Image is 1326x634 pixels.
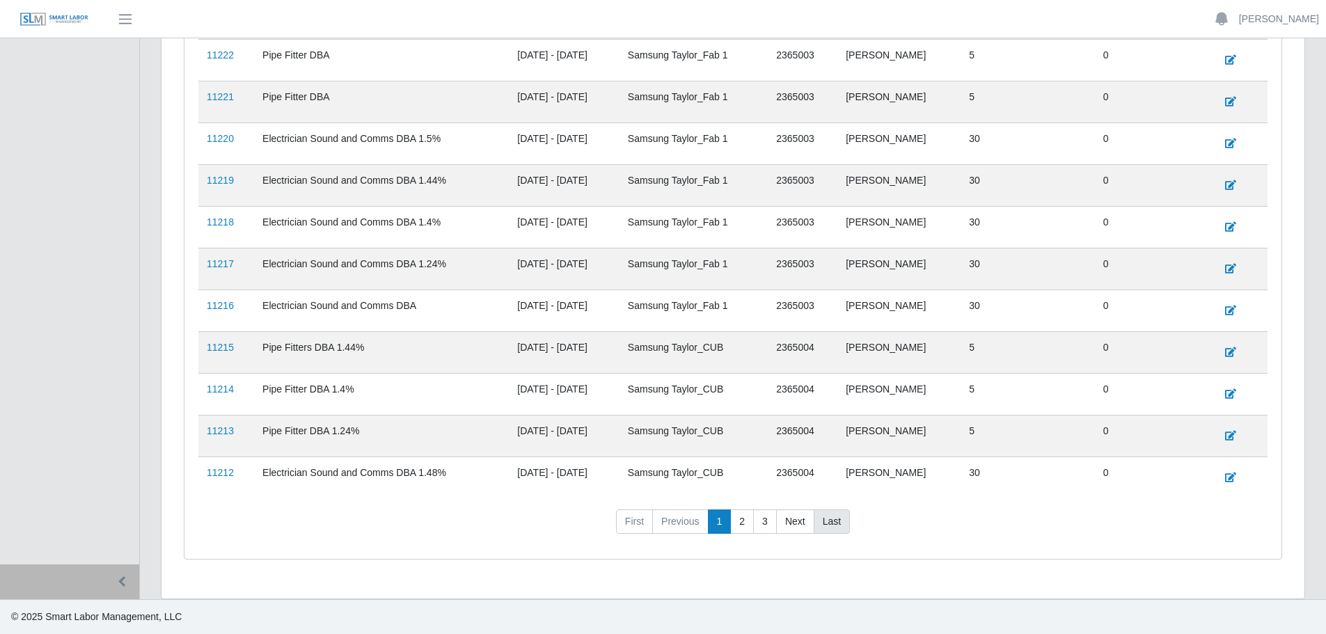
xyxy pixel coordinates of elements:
[19,12,89,27] img: SLM Logo
[509,457,619,498] td: [DATE] - [DATE]
[254,373,509,415] td: Pipe Fitter DBA 1.4%
[961,415,1095,457] td: 5
[619,206,768,248] td: Samsung Taylor_Fab 1
[1095,206,1208,248] td: 0
[11,611,182,622] span: © 2025 Smart Labor Management, LLC
[254,290,509,331] td: Electrician Sound and Comms DBA
[619,415,768,457] td: Samsung Taylor_CUB
[1095,164,1208,206] td: 0
[254,457,509,498] td: Electrician Sound and Comms DBA 1.48%
[776,509,814,534] a: Next
[837,39,961,81] td: [PERSON_NAME]
[730,509,754,534] a: 2
[207,467,234,478] a: 11212
[509,248,619,290] td: [DATE] - [DATE]
[837,457,961,498] td: [PERSON_NAME]
[768,122,837,164] td: 2365003
[837,164,961,206] td: [PERSON_NAME]
[207,258,234,269] a: 11217
[961,248,1095,290] td: 30
[961,206,1095,248] td: 30
[619,81,768,122] td: Samsung Taylor_Fab 1
[961,81,1095,122] td: 5
[509,373,619,415] td: [DATE] - [DATE]
[837,122,961,164] td: [PERSON_NAME]
[254,248,509,290] td: Electrician Sound and Comms DBA 1.24%
[768,290,837,331] td: 2365003
[768,39,837,81] td: 2365003
[207,49,234,61] a: 11222
[254,206,509,248] td: Electrician Sound and Comms DBA 1.4%
[207,175,234,186] a: 11219
[768,457,837,498] td: 2365004
[1239,12,1319,26] a: [PERSON_NAME]
[708,509,732,534] a: 1
[1095,331,1208,373] td: 0
[207,216,234,228] a: 11218
[619,457,768,498] td: Samsung Taylor_CUB
[837,206,961,248] td: [PERSON_NAME]
[619,373,768,415] td: Samsung Taylor_CUB
[254,331,509,373] td: Pipe Fitters DBA 1.44%
[961,290,1095,331] td: 30
[1095,290,1208,331] td: 0
[1095,248,1208,290] td: 0
[837,373,961,415] td: [PERSON_NAME]
[961,164,1095,206] td: 30
[837,290,961,331] td: [PERSON_NAME]
[509,415,619,457] td: [DATE] - [DATE]
[961,39,1095,81] td: 5
[961,373,1095,415] td: 5
[619,39,768,81] td: Samsung Taylor_Fab 1
[961,331,1095,373] td: 5
[207,91,234,102] a: 11221
[509,290,619,331] td: [DATE] - [DATE]
[1095,81,1208,122] td: 0
[254,415,509,457] td: Pipe Fitter DBA 1.24%
[1095,415,1208,457] td: 0
[837,81,961,122] td: [PERSON_NAME]
[509,331,619,373] td: [DATE] - [DATE]
[509,81,619,122] td: [DATE] - [DATE]
[1095,457,1208,498] td: 0
[619,122,768,164] td: Samsung Taylor_Fab 1
[207,425,234,436] a: 11213
[837,415,961,457] td: [PERSON_NAME]
[768,206,837,248] td: 2365003
[837,331,961,373] td: [PERSON_NAME]
[207,342,234,353] a: 11215
[961,122,1095,164] td: 30
[509,39,619,81] td: [DATE] - [DATE]
[619,164,768,206] td: Samsung Taylor_Fab 1
[254,39,509,81] td: Pipe Fitter DBA
[619,248,768,290] td: Samsung Taylor_Fab 1
[619,331,768,373] td: Samsung Taylor_CUB
[961,457,1095,498] td: 30
[198,509,1268,546] nav: pagination
[207,383,234,395] a: 11214
[509,122,619,164] td: [DATE] - [DATE]
[768,81,837,122] td: 2365003
[509,164,619,206] td: [DATE] - [DATE]
[768,415,837,457] td: 2365004
[768,331,837,373] td: 2365004
[768,373,837,415] td: 2365004
[753,509,777,534] a: 3
[837,248,961,290] td: [PERSON_NAME]
[254,164,509,206] td: Electrician Sound and Comms DBA 1.44%
[1095,122,1208,164] td: 0
[1095,373,1208,415] td: 0
[254,122,509,164] td: Electrician Sound and Comms DBA 1.5%
[207,300,234,311] a: 11216
[254,81,509,122] td: Pipe Fitter DBA
[619,290,768,331] td: Samsung Taylor_Fab 1
[509,206,619,248] td: [DATE] - [DATE]
[768,164,837,206] td: 2365003
[768,248,837,290] td: 2365003
[207,133,234,144] a: 11220
[814,509,850,534] a: Last
[1095,39,1208,81] td: 0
